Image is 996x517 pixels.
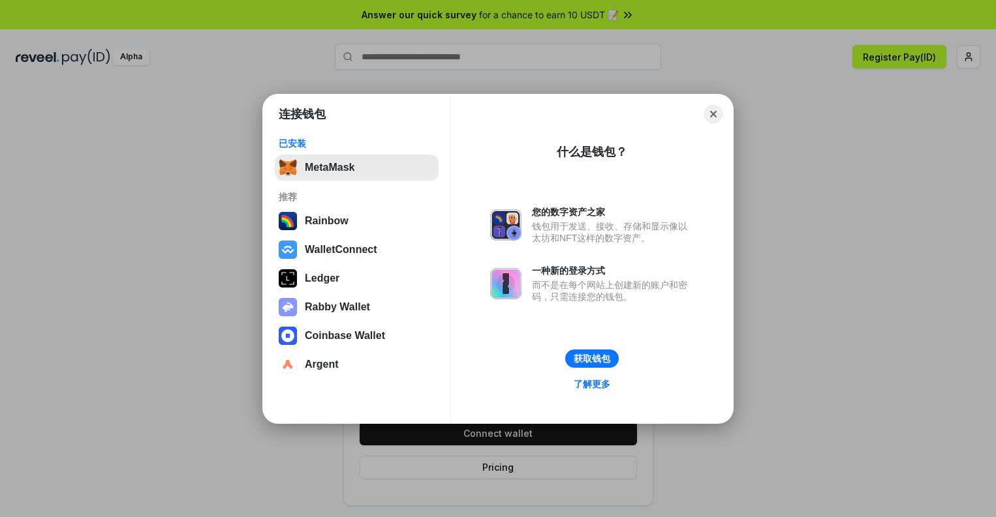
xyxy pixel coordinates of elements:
img: svg+xml,%3Csvg%20fill%3D%22none%22%20height%3D%2233%22%20viewBox%3D%220%200%2035%2033%22%20width%... [279,158,297,177]
h1: 连接钱包 [279,106,326,122]
div: 已安装 [279,138,435,149]
div: MetaMask [305,162,354,173]
button: Ledger [275,265,439,291]
div: 了解更多 [574,378,610,390]
button: Rabby Wallet [275,294,439,320]
div: 什么是钱包？ [557,144,627,160]
div: WalletConnect [305,244,377,256]
img: svg+xml,%3Csvg%20width%3D%2228%22%20height%3D%2228%22%20viewBox%3D%220%200%2028%2028%22%20fill%3D... [279,327,297,345]
div: Rabby Wallet [305,301,370,313]
div: 一种新的登录方式 [532,265,694,276]
div: Coinbase Wallet [305,330,385,342]
img: svg+xml,%3Csvg%20width%3D%22120%22%20height%3D%22120%22%20viewBox%3D%220%200%20120%20120%22%20fil... [279,212,297,230]
div: Ledger [305,273,339,284]
div: 而不是在每个网站上创建新的账户和密码，只需连接您的钱包。 [532,279,694,303]
button: WalletConnect [275,237,439,263]
button: Coinbase Wallet [275,323,439,349]
img: svg+xml,%3Csvg%20xmlns%3D%22http%3A%2F%2Fwww.w3.org%2F2000%2Fsvg%22%20fill%3D%22none%22%20viewBox... [279,298,297,316]
img: svg+xml,%3Csvg%20xmlns%3D%22http%3A%2F%2Fwww.w3.org%2F2000%2Fsvg%22%20fill%3D%22none%22%20viewBox... [490,209,521,241]
div: Argent [305,359,339,370]
button: Rainbow [275,208,439,234]
img: svg+xml,%3Csvg%20width%3D%2228%22%20height%3D%2228%22%20viewBox%3D%220%200%2028%2028%22%20fill%3D... [279,241,297,259]
div: 钱包用于发送、接收、存储和显示像以太坊和NFT这样的数字资产。 [532,220,694,244]
img: svg+xml,%3Csvg%20xmlns%3D%22http%3A%2F%2Fwww.w3.org%2F2000%2Fsvg%22%20width%3D%2228%22%20height%3... [279,269,297,288]
button: Argent [275,351,439,377]
img: svg+xml,%3Csvg%20width%3D%2228%22%20height%3D%2228%22%20viewBox%3D%220%200%2028%2028%22%20fill%3D... [279,355,297,374]
button: Close [704,105,723,123]
div: 推荐 [279,191,435,203]
div: 您的数字资产之家 [532,206,694,218]
button: 获取钱包 [565,349,619,368]
button: MetaMask [275,155,439,181]
img: svg+xml,%3Csvg%20xmlns%3D%22http%3A%2F%2Fwww.w3.org%2F2000%2Fsvg%22%20fill%3D%22none%22%20viewBox... [490,268,521,299]
div: Rainbow [305,215,349,227]
a: 了解更多 [566,376,618,392]
div: 获取钱包 [574,353,610,364]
